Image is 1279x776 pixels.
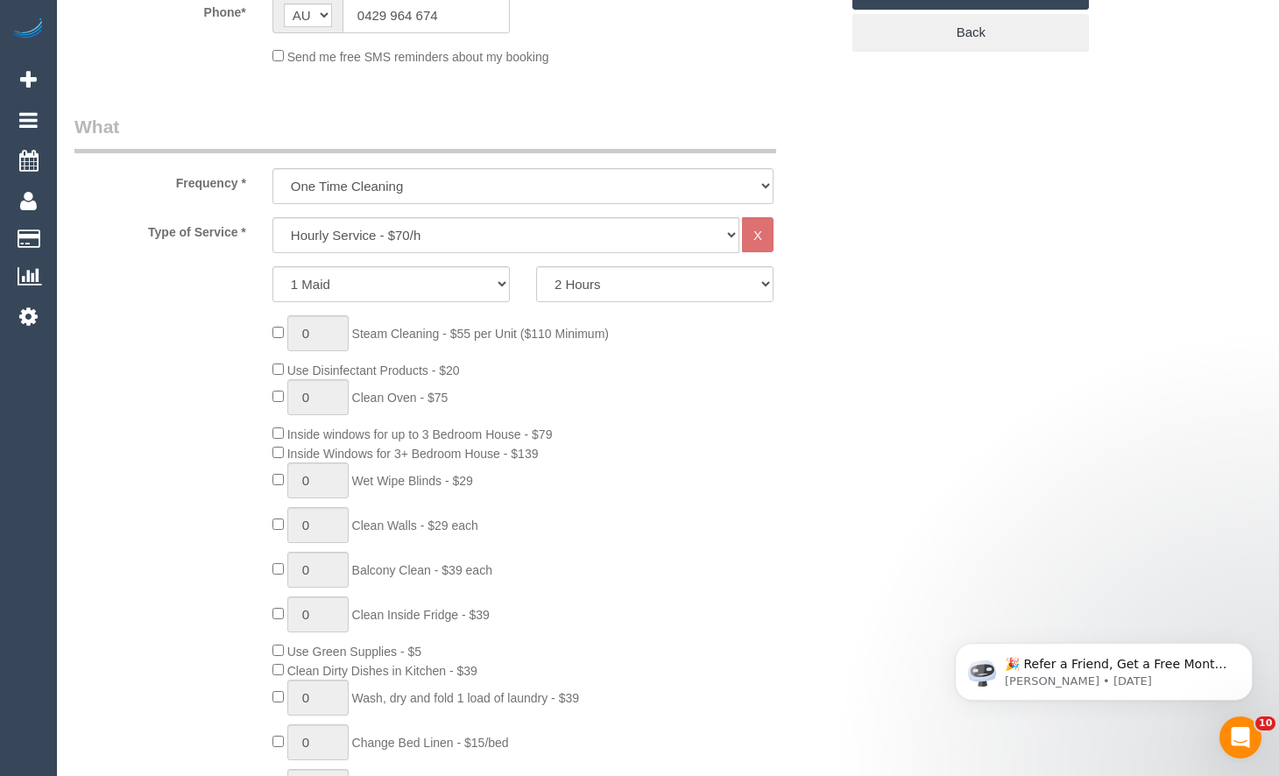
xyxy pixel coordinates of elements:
label: Type of Service * [61,217,259,241]
span: Clean Walls - $29 each [352,519,478,533]
label: Frequency * [61,168,259,192]
span: Clean Oven - $75 [352,391,449,405]
span: Change Bed Linen - $15/bed [352,736,509,750]
legend: What [74,114,776,153]
span: Steam Cleaning - $55 per Unit ($110 Minimum) [352,327,609,341]
span: Use Green Supplies - $5 [287,645,421,659]
span: Clean Dirty Dishes in Kitchen - $39 [287,664,477,678]
span: Balcony Clean - $39 each [352,563,492,577]
span: Use Disinfectant Products - $20 [287,363,460,377]
span: Send me free SMS reminders about my booking [287,50,549,64]
span: Inside windows for up to 3 Bedroom House - $79 [287,427,553,441]
span: Inside Windows for 3+ Bedroom House - $139 [287,447,539,461]
iframe: Intercom live chat [1219,716,1261,758]
iframe: Intercom notifications message [929,606,1279,729]
span: Wet Wipe Blinds - $29 [352,474,473,488]
span: Clean Inside Fridge - $39 [352,608,490,622]
span: Wash, dry and fold 1 load of laundry - $39 [352,691,579,705]
span: 10 [1255,716,1275,730]
img: Automaid Logo [11,18,46,42]
a: Back [852,14,1089,51]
